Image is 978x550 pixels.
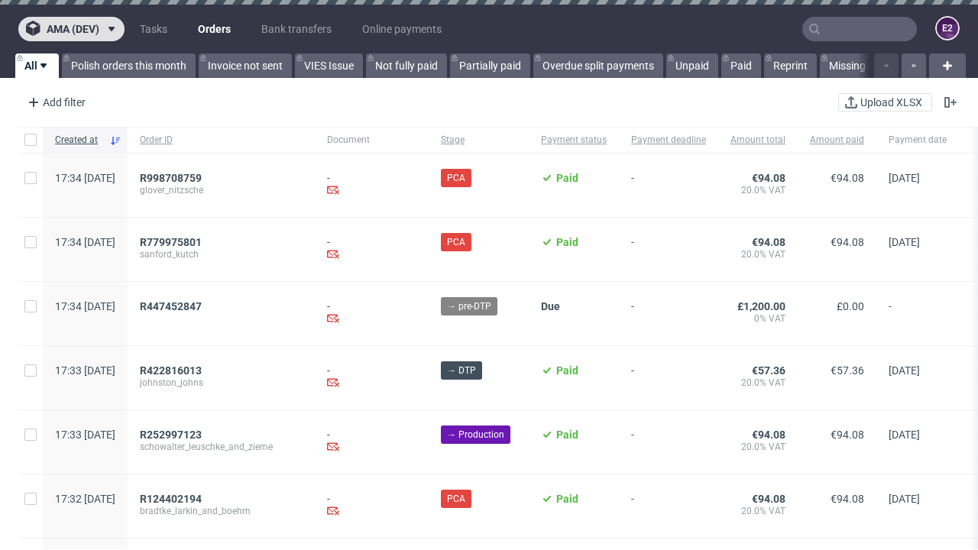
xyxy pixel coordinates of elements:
div: - [327,493,416,519]
button: Upload XLSX [838,93,932,112]
a: Unpaid [666,53,718,78]
span: Stage [441,134,517,147]
span: 17:32 [DATE] [55,493,115,505]
span: R779975801 [140,236,202,248]
span: [DATE] [889,429,920,441]
a: Partially paid [450,53,530,78]
span: Paid [556,236,578,248]
button: ama (dev) [18,17,125,41]
span: €94.08 [752,429,785,441]
span: Paid [556,172,578,184]
span: R447452847 [140,300,202,312]
a: Polish orders this month [62,53,196,78]
span: Amount paid [810,134,864,147]
span: R124402194 [140,493,202,505]
span: Upload XLSX [857,97,925,108]
span: glover_nitzsche [140,184,303,196]
span: - [631,364,706,391]
span: 17:33 [DATE] [55,364,115,377]
span: 17:34 [DATE] [55,172,115,184]
a: VIES Issue [295,53,363,78]
span: johnston_johns [140,377,303,389]
span: schowalter_leuschke_and_zieme [140,441,303,453]
div: - [327,172,416,199]
a: R252997123 [140,429,205,441]
span: [DATE] [889,236,920,248]
span: €94.08 [752,493,785,505]
span: Document [327,134,416,147]
span: 17:34 [DATE] [55,300,115,312]
a: Overdue split payments [533,53,663,78]
span: 17:34 [DATE] [55,236,115,248]
span: Order ID [140,134,303,147]
div: - [327,429,416,455]
span: R998708759 [140,172,202,184]
span: £1,200.00 [737,300,785,312]
span: €94.08 [752,236,785,248]
a: Online payments [353,17,451,41]
span: £0.00 [837,300,864,312]
a: Invoice not sent [199,53,292,78]
span: 20.0% VAT [730,377,785,389]
span: → pre-DTP [447,299,491,313]
a: R998708759 [140,172,205,184]
span: [DATE] [889,493,920,505]
span: Payment date [889,134,947,147]
span: Paid [556,429,578,441]
span: 20.0% VAT [730,441,785,453]
span: - [631,429,706,455]
span: PCA [447,492,465,506]
span: 0% VAT [730,312,785,325]
span: PCA [447,171,465,185]
span: €94.08 [831,172,864,184]
a: R422816013 [140,364,205,377]
a: R447452847 [140,300,205,312]
div: - [327,364,416,391]
a: Bank transfers [252,17,341,41]
span: → Production [447,428,504,442]
span: - [631,172,706,199]
span: 17:33 [DATE] [55,429,115,441]
span: [DATE] [889,364,920,377]
span: → DTP [447,364,476,377]
span: €57.36 [831,364,864,377]
span: 20.0% VAT [730,505,785,517]
figcaption: e2 [937,18,958,39]
span: Created at [55,134,103,147]
a: Missing invoice [820,53,910,78]
span: sanford_kutch [140,248,303,260]
span: Paid [556,364,578,377]
a: R779975801 [140,236,205,248]
a: Paid [721,53,761,78]
span: €94.08 [831,493,864,505]
span: R252997123 [140,429,202,441]
a: Reprint [764,53,817,78]
span: €94.08 [831,236,864,248]
span: €94.08 [752,172,785,184]
a: All [15,53,59,78]
span: Payment status [541,134,607,147]
span: - [889,300,947,327]
div: Add filter [21,90,89,115]
span: [DATE] [889,172,920,184]
span: €94.08 [831,429,864,441]
span: - [631,493,706,519]
a: R124402194 [140,493,205,505]
span: Due [541,300,560,312]
span: bradtke_larkin_and_boehm [140,505,303,517]
span: R422816013 [140,364,202,377]
span: 20.0% VAT [730,184,785,196]
div: - [327,236,416,263]
a: Tasks [131,17,176,41]
div: - [327,300,416,327]
a: Orders [189,17,240,41]
span: - [631,300,706,327]
span: Amount total [730,134,785,147]
span: Paid [556,493,578,505]
span: ama (dev) [47,24,99,34]
span: €57.36 [752,364,785,377]
span: - [631,236,706,263]
span: PCA [447,235,465,249]
span: Payment deadline [631,134,706,147]
a: Not fully paid [366,53,447,78]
